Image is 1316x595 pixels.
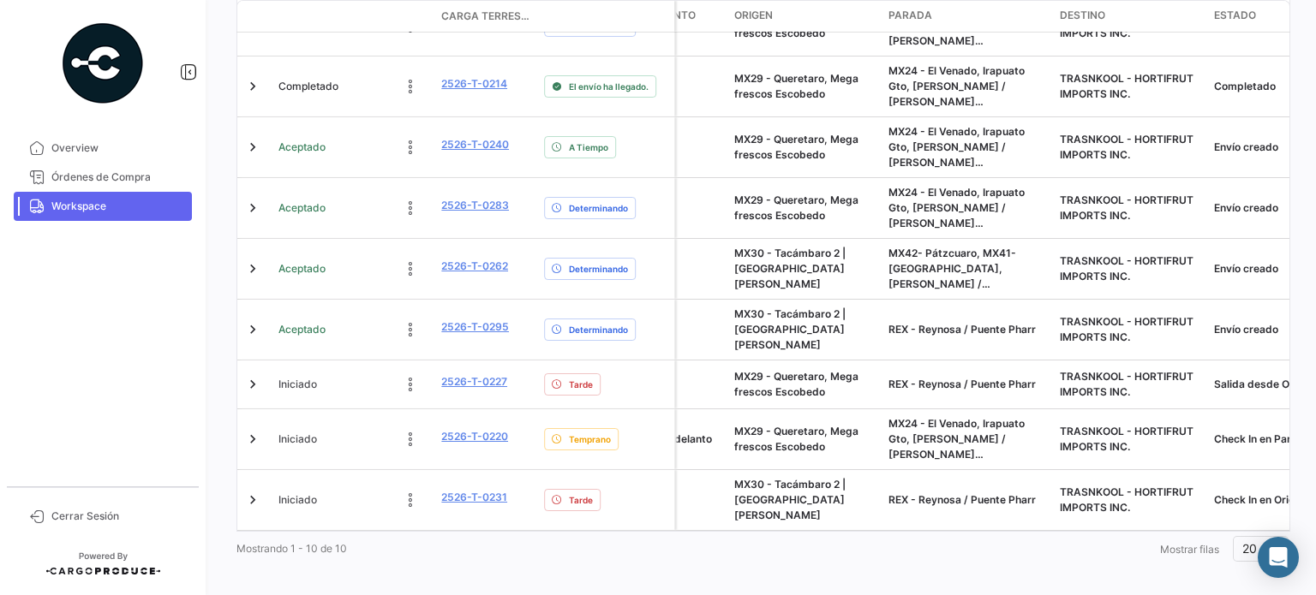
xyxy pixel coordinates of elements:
span: A Tiempo [569,140,608,154]
datatable-header-cell: Destino [1053,1,1207,32]
a: 2526-T-0220 [441,429,508,444]
a: Workspace [14,192,192,221]
a: Overview [14,134,192,163]
span: TRASNKOOL - HORTIFRUT IMPORTS INC. [1060,425,1193,453]
span: Determinando [569,323,628,336]
span: MX30 - Tacámbaro 2 | La Cascada [734,247,846,290]
span: Iniciado [278,492,317,508]
span: Iniciado [278,431,317,447]
span: MX29 - Queretaro, Mega frescos Escobedo [734,133,858,161]
span: MX29 - Queretaro, Mega frescos Escobedo [734,72,858,100]
datatable-header-cell: Carga Terrestre # [434,2,537,31]
span: MX29 - Queretaro, Mega frescos Escobedo [734,425,858,453]
span: MX30 - Tacámbaro 2 | La Cascada [734,478,846,521]
a: Órdenes de Compra [14,163,192,192]
span: Aceptado [278,322,326,337]
div: REX - Reynosa / Puente Pharr [888,377,1046,392]
span: Destino [1060,8,1105,23]
datatable-header-cell: Origen [727,1,882,32]
span: MX29 - Queretaro, Mega frescos Escobedo [734,193,858,222]
div: Abrir Intercom Messenger [1258,537,1299,578]
span: Temprano [569,432,611,446]
a: Expand/Collapse Row [244,78,261,95]
a: Expand/Collapse Row [244,139,261,156]
div: MX24 - El Venado, Irapuato Gto, [PERSON_NAME] / [PERSON_NAME][GEOGRAPHIC_DATA][PERSON_NAME] [888,124,1046,170]
a: 2526-T-0283 [441,198,509,213]
div: MX24 - El Venado, Irapuato Gto, [PERSON_NAME] / [PERSON_NAME][GEOGRAPHIC_DATA][PERSON_NAME] [888,416,1046,462]
span: TRASNKOOL - HORTIFRUT IMPORTS INC. [1060,485,1193,514]
span: Determinando [569,201,628,215]
span: MX29 - Queretaro, Mega frescos Escobedo [734,370,858,398]
span: Mostrando 1 - 10 de 10 [236,542,347,555]
span: Cerrar Sesión [51,509,185,524]
a: 2526-T-0295 [441,319,509,335]
span: Origen [734,8,773,23]
span: Aceptado [278,261,326,277]
span: TRASNKOOL - HORTIFRUT IMPORTS INC. [1060,370,1193,398]
div: MX24 - El Venado, Irapuato Gto, [PERSON_NAME] / [PERSON_NAME][GEOGRAPHIC_DATA][PERSON_NAME] [888,185,1046,231]
div: REX - Reynosa / Puente Pharr [888,322,1046,337]
span: Órdenes de Compra [51,170,185,185]
span: Retraso / Adelanto [580,8,696,23]
datatable-header-cell: Delay Status [537,9,674,23]
a: 2526-T-0214 [441,76,507,92]
span: Estado [1214,8,1256,23]
a: Expand/Collapse Row [244,199,261,217]
div: MX24 - El Venado, Irapuato Gto, [PERSON_NAME] / [PERSON_NAME][GEOGRAPHIC_DATA][PERSON_NAME] [888,63,1046,110]
a: Expand/Collapse Row [244,260,261,277]
img: powered-by.png [60,21,146,106]
span: TRASNKOOL - HORTIFRUT IMPORTS INC. [1060,133,1193,161]
span: 20 [1242,541,1257,556]
span: Iniciado [278,377,317,392]
a: 2526-T-0231 [441,490,507,505]
div: REX - Reynosa / Puente Pharr [888,492,1046,508]
datatable-header-cell: Parada [882,1,1053,32]
span: TRASNKOOL - HORTIFRUT IMPORTS INC. [1060,254,1193,283]
a: 2526-T-0227 [441,374,507,390]
datatable-header-cell: Estado [272,9,434,23]
a: Expand/Collapse Row [244,321,261,338]
span: El envío ha llegado. [569,80,649,93]
div: MX42- Pátzcuaro, MX41- [GEOGRAPHIC_DATA], [PERSON_NAME] / [PERSON_NAME][GEOGRAPHIC_DATA][PERSON_N... [888,246,1046,292]
span: Completado [278,79,338,94]
span: Workspace [51,199,185,214]
span: TRASNKOOL - HORTIFRUT IMPORTS INC. [1060,315,1193,343]
span: Tarde [569,378,593,391]
a: 2526-T-0240 [441,137,509,152]
span: TRASNKOOL - HORTIFRUT IMPORTS INC. [1060,193,1193,222]
a: Expand/Collapse Row [244,376,261,393]
span: Aceptado [278,200,326,216]
a: Expand/Collapse Row [244,431,261,448]
span: Tarde [569,493,593,507]
span: TRASNKOOL - HORTIFRUT IMPORTS INC. [1060,72,1193,100]
span: Aceptado [278,140,326,155]
span: MX30 - Tacámbaro 2 | La Cascada [734,307,846,351]
a: 2526-T-0262 [441,259,508,274]
span: Parada [888,8,932,23]
a: Expand/Collapse Row [244,491,261,509]
span: Overview [51,140,185,156]
span: Determinando [569,262,628,276]
span: Carga Terrestre # [441,9,530,24]
span: Mostrar filas [1160,543,1219,556]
